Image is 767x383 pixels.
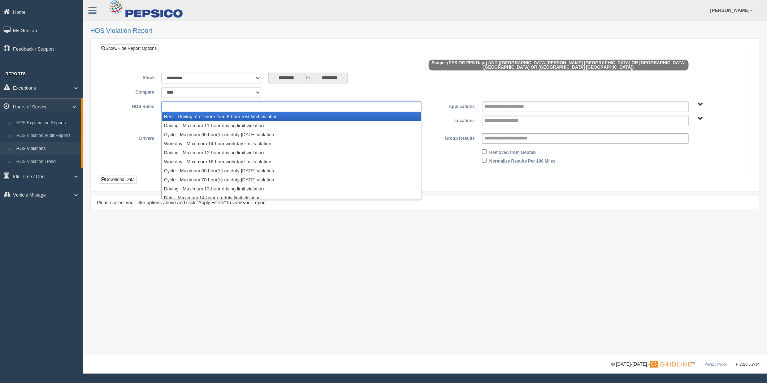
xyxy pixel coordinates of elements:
[162,139,421,148] li: Workday - Maximum 14-hour workday limit violation
[429,60,689,70] span: Scope: (PES OR PES Dept) AND ([GEOGRAPHIC_DATA][PERSON_NAME] [GEOGRAPHIC_DATA] OR [GEOGRAPHIC_DAT...
[489,147,536,156] label: Removed from Geotab
[13,117,81,130] a: HOS Explanation Reports
[162,193,421,202] li: Duty - Maximum 14-hour on-duty limit violation
[13,155,81,168] a: HOS Violation Trend
[13,142,81,155] a: HOS Violations
[162,148,421,157] li: Driving - Maximum 12-hour driving limit violation
[304,73,312,83] span: to
[425,116,478,124] label: Locations
[162,184,421,193] li: Driving - Maximum 13-hour driving limit violation
[104,102,158,110] label: HOS Rules
[162,166,421,175] li: Cycle - Maximum 80 hour(s) on duty [DATE] violation
[736,362,760,366] span: v. 2025.5.2764
[611,361,760,368] div: © [DATE]-[DATE] - ™
[99,44,159,52] a: Show/Hide Report Options
[99,176,137,184] button: Download Data
[104,87,158,96] label: Compare
[104,133,158,142] label: Drivers
[425,133,478,142] label: Group Results
[13,129,81,142] a: HOS Violation Audit Reports
[650,361,691,368] img: Gridline
[90,27,760,35] h2: HOS Violation Report
[489,156,555,165] label: Normalize Results Per 100 Miles
[97,200,267,205] span: Please select your filter options above and click "Apply Filters" to view your report.
[425,102,478,110] label: Applications
[705,362,727,366] a: Privacy Policy
[162,121,421,130] li: Driving - Maximum 11-hour driving limit violation
[162,112,421,121] li: Rest - Driving after more than 8-hour rest limit violation
[104,73,158,81] label: Show
[162,130,421,139] li: Cycle - Maximum 60 hour(s) on duty [DATE] violation
[162,157,421,166] li: Workday - Maximum 16-hour workday limit violation
[162,175,421,184] li: Cycle - Maximum 70 hour(s) on duty [DATE] violation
